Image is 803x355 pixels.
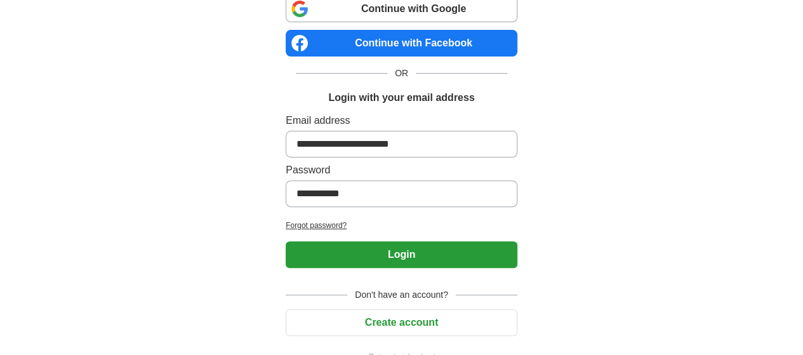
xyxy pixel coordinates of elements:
[286,309,517,336] button: Create account
[347,288,456,302] span: Don't have an account?
[286,163,517,178] label: Password
[328,90,474,105] h1: Login with your email address
[286,113,517,128] label: Email address
[286,220,517,231] a: Forgot password?
[387,67,416,80] span: OR
[286,317,517,328] a: Create account
[286,241,517,268] button: Login
[286,30,517,57] a: Continue with Facebook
